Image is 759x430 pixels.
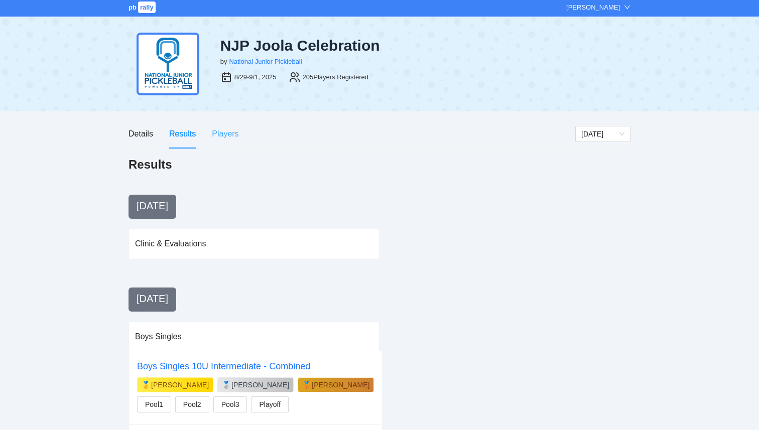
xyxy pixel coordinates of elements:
div: [PERSON_NAME] [566,3,620,13]
div: Boys Singles [135,322,373,351]
span: Pool3 [221,399,239,410]
div: NJP Joola Celebration [220,37,455,55]
img: njp-logo2.png [137,33,199,95]
div: 🥈 [222,380,230,390]
h1: Results [129,157,172,173]
span: [DATE] [137,293,168,304]
span: pb [129,4,137,11]
span: Playoff [259,399,281,410]
span: Pool2 [183,399,201,410]
span: Monday [581,126,624,141]
span: Pool1 [145,399,163,410]
div: 🥉 [302,380,311,390]
div: 8/29-9/1, 2025 [234,72,277,82]
span: down [624,4,630,11]
div: by [220,57,227,67]
div: 🥇 [142,380,150,390]
div: [PERSON_NAME] [231,380,289,390]
div: Details [129,127,153,140]
button: Pool3 [213,396,247,412]
span: rally [138,2,156,13]
div: Players [212,127,238,140]
div: [PERSON_NAME] [312,380,369,390]
div: [PERSON_NAME] [151,380,209,390]
button: Playoff [251,396,289,412]
div: Clinic & Evaluations [135,229,373,258]
a: National Junior Pickleball [229,58,302,65]
div: 205 Players Registered [303,72,369,82]
div: Results [169,127,196,140]
span: [DATE] [137,200,168,211]
a: Boys Singles 10U Intermediate - Combined [137,361,310,371]
button: Pool2 [175,396,209,412]
button: Pool1 [137,396,171,412]
a: pbrally [129,4,157,11]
